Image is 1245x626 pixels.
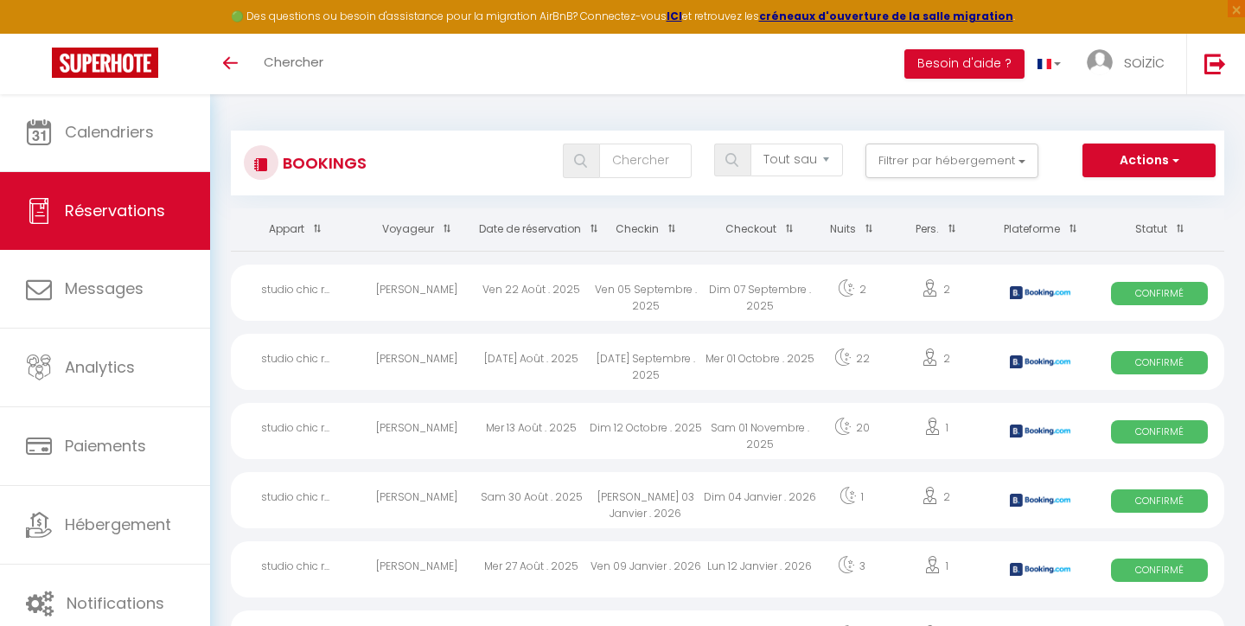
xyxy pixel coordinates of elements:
h3: Bookings [278,144,367,182]
a: Chercher [251,34,336,94]
img: ... [1087,49,1113,75]
img: logout [1204,53,1226,74]
button: Actions [1082,144,1216,178]
span: Notifications [67,592,164,614]
a: ... soizic [1074,34,1186,94]
span: Paiements [65,435,146,457]
a: ICI [667,9,682,23]
span: Calendriers [65,121,154,143]
span: soizic [1124,51,1165,73]
th: Sort by rentals [231,208,360,251]
button: Besoin d'aide ? [904,49,1025,79]
th: Sort by people [886,208,986,251]
th: Sort by nights [817,208,886,251]
img: Super Booking [52,48,158,78]
button: Filtrer par hébergement [865,144,1038,178]
th: Sort by checkout [703,208,817,251]
span: Réservations [65,200,165,221]
span: Messages [65,278,144,299]
span: Analytics [65,356,135,378]
span: Hébergement [65,514,171,535]
th: Sort by status [1095,208,1224,251]
th: Sort by booking date [475,208,589,251]
a: créneaux d'ouverture de la salle migration [759,9,1013,23]
th: Sort by checkin [589,208,703,251]
th: Sort by guest [360,208,474,251]
th: Sort by channel [986,208,1095,251]
input: Chercher [599,144,692,178]
span: Chercher [264,53,323,71]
